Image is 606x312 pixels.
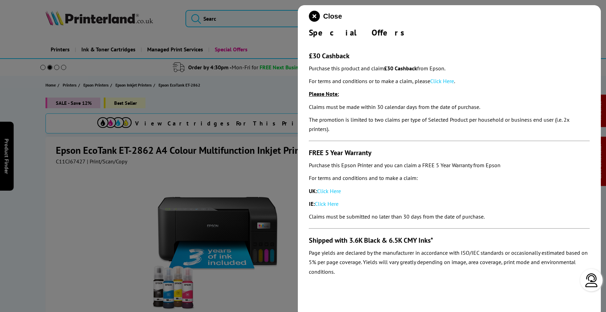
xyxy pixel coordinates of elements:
em: Page yields are declared by the manufacturer in accordance with ISO/IEC standards or occasionally... [309,249,588,275]
p: Purchase this Epson Printer and you can claim a FREE 5 Year Warranty from Epson [309,161,590,170]
p: Purchase this product and claim from Epson. [309,64,590,73]
em: Claims must be made within 30 calendar days from the date of purchase. [309,103,480,110]
span: Close [323,12,342,20]
h3: £30 Cashback [309,51,590,60]
strong: £30 Cashback [384,65,417,72]
div: Special Offers [309,27,590,38]
p: For terms and conditions and to make a claim: [309,173,590,183]
img: user-headset-light.svg [585,273,598,287]
p: Claims must be submitted no later than 30 days from the date of purchase. [309,212,590,221]
button: close modal [309,11,342,22]
strong: UK: [309,188,317,194]
em: The promotion is limited to two claims per type of Selected Product per household or business end... [309,116,569,132]
h3: Shipped with 3.6K Black & 6.5K CMY Inks* [309,236,590,245]
p: For terms and conditions or to make a claim, please . [309,77,590,86]
a: Click Here [430,78,454,84]
strong: IE: [309,200,315,207]
h3: FREE 5 Year Warranty [309,148,590,157]
a: Click Here [317,188,341,194]
a: Click Here [315,200,339,207]
u: Please Note: [309,90,339,97]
